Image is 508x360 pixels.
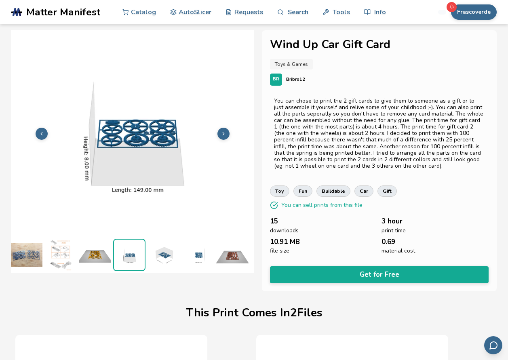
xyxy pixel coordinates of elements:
[281,201,363,209] p: You can sell prints from this file
[382,238,395,246] span: 0.69
[451,4,497,20] button: Frascoverde
[148,239,180,271] img: 1_3D_Dimensions
[274,98,485,169] div: You can chose to print the 2 gift cards to give them to someone as a gift or to just assemble it ...
[484,336,502,354] button: Send feedback via email
[354,185,373,197] a: car
[270,238,300,246] span: 10.91 MB
[382,248,415,254] span: material cost
[270,59,313,69] a: Toys & Games
[26,6,100,18] span: Matter Manifest
[270,185,289,197] a: toy
[186,307,323,319] h1: This Print Comes In 2 File s
[382,217,403,225] span: 3 hour
[293,185,312,197] a: fun
[286,75,305,84] p: Bribro12
[270,217,278,225] span: 15
[114,240,145,270] img: 1_3D_Dimensions
[270,266,489,283] button: Get for Free
[270,227,299,234] span: downloads
[79,239,111,271] img: 1_Print_Preview
[316,185,350,197] a: buildable
[273,77,279,82] span: BR
[270,38,489,51] h1: Wind Up Car Gift Card
[251,239,283,271] img: 2_3D_Dimensions
[182,239,214,271] img: 1_3D_Dimensions
[377,185,397,197] a: gift
[216,239,249,271] img: 2_Print_Preview
[270,248,289,254] span: file size
[382,227,406,234] span: print time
